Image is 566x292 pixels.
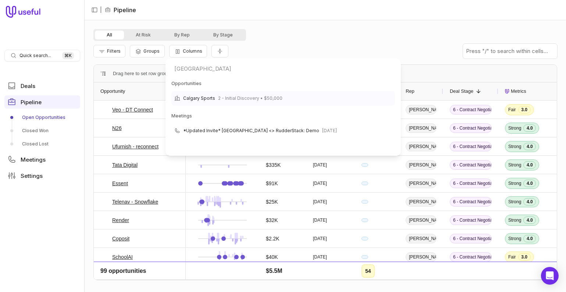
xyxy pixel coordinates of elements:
div: Meetings [171,112,395,120]
span: *Updated Invite* [GEOGRAPHIC_DATA] <> RudderStack: Demo [183,126,319,135]
span: [DATE] [322,126,337,135]
span: Calgary Sports [183,94,215,103]
div: Opportunities [171,79,395,88]
div: Suggestions [168,79,398,153]
span: 2 - Initial Discovery • $50,000 [218,94,282,103]
input: Search for pages and commands... [168,61,398,76]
